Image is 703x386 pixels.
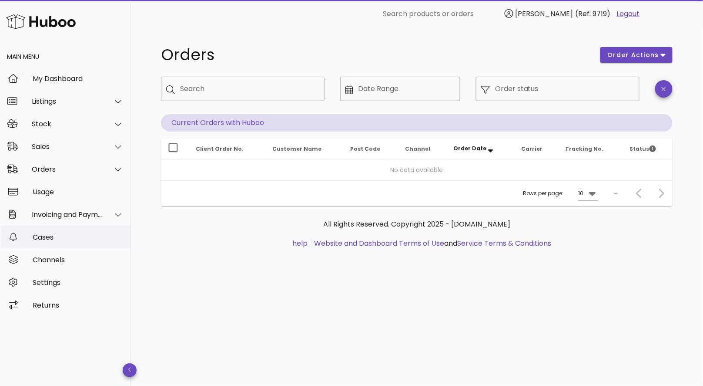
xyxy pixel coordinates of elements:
h1: Orders [161,47,590,63]
span: order actions [607,51,659,60]
span: Channel [405,145,430,152]
span: Carrier [522,145,543,152]
a: Logout [617,9,640,19]
td: No data available [161,159,673,180]
div: My Dashboard [33,74,124,83]
th: Carrier [515,139,558,159]
div: 10 [579,190,584,197]
div: Usage [33,188,124,196]
div: Orders [32,165,103,173]
th: Status [623,139,673,159]
span: [PERSON_NAME] [516,9,573,19]
span: Post Code [351,145,381,152]
span: Status [630,145,656,152]
th: Customer Name [265,139,344,159]
div: Stock [32,120,103,128]
span: Customer Name [272,145,321,152]
img: Huboo Logo [6,12,76,31]
div: – [614,190,618,197]
p: All Rights Reserved. Copyright 2025 - [DOMAIN_NAME] [168,219,666,230]
div: Rows per page: [523,181,598,206]
div: 10Rows per page: [579,186,598,200]
div: Cases [33,233,124,241]
span: Tracking No. [565,145,603,152]
p: Current Orders with Huboo [161,114,673,132]
th: Tracking No. [558,139,623,159]
div: Returns [33,301,124,309]
th: Order Date: Sorted descending. Activate to remove sorting. [447,139,515,159]
a: Website and Dashboard Terms of Use [315,238,445,248]
div: Listings [32,97,103,105]
div: Sales [32,142,103,151]
a: help [293,238,308,248]
th: Channel [398,139,447,159]
div: Invoicing and Payments [32,210,103,219]
span: (Ref: 9719) [576,9,611,19]
span: Order Date [454,145,487,152]
a: Service Terms & Conditions [458,238,552,248]
li: and [311,238,552,249]
span: Client Order No. [196,145,244,152]
th: Post Code [344,139,398,159]
div: Settings [33,278,124,287]
div: Channels [33,256,124,264]
th: Client Order No. [189,139,265,159]
button: order actions [600,47,673,63]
